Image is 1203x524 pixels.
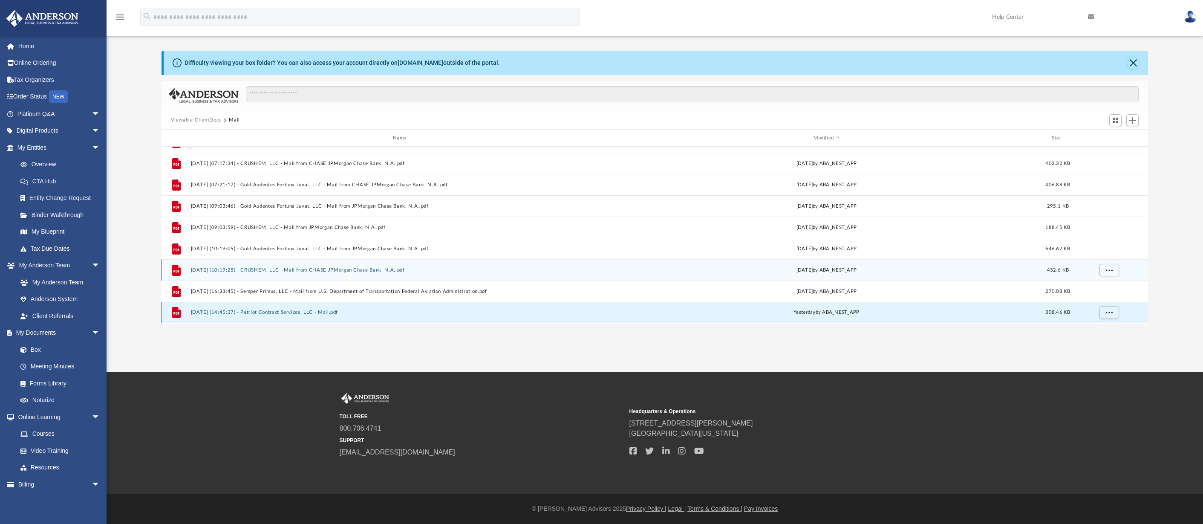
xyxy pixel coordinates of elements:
a: [DOMAIN_NAME] [398,59,443,66]
div: © [PERSON_NAME] Advisors 2025 [107,504,1203,513]
a: Legal | [668,505,686,512]
a: Video Training [12,442,104,459]
a: [GEOGRAPHIC_DATA][US_STATE] [629,430,739,437]
button: [DATE] (09:03:46) - Gold Audentes Fortuna Juvat, LLC - Mail from JPMorgan Chase Bank, N.A..pdf [190,203,612,209]
button: More options [1099,264,1119,277]
a: Entity Change Request [12,190,113,207]
a: My Documentsarrow_drop_down [6,324,109,342]
div: [DATE] by ABA_NEST_APP [616,288,1037,295]
a: CTA Hub [12,173,113,190]
div: [DATE] by ABA_NEST_APP [616,203,1037,210]
a: My Anderson Teamarrow_drop_down [6,257,109,274]
a: Tax Due Dates [12,240,113,257]
i: menu [115,12,125,22]
a: Resources [12,459,109,476]
a: Pay Invoices [744,505,778,512]
div: [DATE] by ABA_NEST_APP [616,181,1037,189]
span: arrow_drop_down [92,105,109,123]
a: Online Learningarrow_drop_down [6,408,109,426]
button: More options [1099,307,1119,319]
img: Anderson Advisors Platinum Portal [340,393,391,404]
button: Close [1127,57,1139,69]
div: Difficulty viewing your box folder? You can also access your account directly on outside of the p... [185,58,500,67]
input: Search files and folders [246,86,1139,102]
a: [EMAIL_ADDRESS][DOMAIN_NAME] [340,449,455,456]
span: 646.62 KB [1045,246,1070,251]
a: Forms Library [12,375,104,392]
button: Viewable-ClientDocs [171,116,221,124]
div: Name [190,134,612,142]
a: Digital Productsarrow_drop_down [6,122,113,139]
div: Modified [615,134,1037,142]
a: My Entitiesarrow_drop_down [6,139,113,156]
span: arrow_drop_down [92,122,109,140]
a: Platinum Q&Aarrow_drop_down [6,105,113,122]
span: 188.45 KB [1045,225,1070,230]
button: Add [1126,114,1139,126]
div: by ABA_NEST_APP [616,309,1037,317]
a: Tax Organizers [6,71,113,88]
div: NEW [49,90,68,103]
a: [STREET_ADDRESS][PERSON_NAME] [629,420,753,427]
a: menu [115,16,125,22]
a: My Blueprint [12,223,109,240]
button: [DATE] (16:33:45) - Semper Primus, LLC - Mail from U.S. Department of Transportation Federal Avia... [190,289,612,294]
span: 406.88 KB [1045,182,1070,187]
button: [DATE] (10:19:28) - CRUSHEM, LLC - Mail from CHASE JPMorgan Chase Bank, N.A..pdf [190,267,612,273]
a: Online Ordering [6,55,113,72]
div: id [1079,134,1138,142]
span: yesterday [793,310,815,315]
a: Anderson System [12,291,109,308]
button: [DATE] (10:19:05) - Gold Audentes Fortuna Juvat, LLC - Mail from JPMorgan Chase Bank, N.A..pdf [190,246,612,252]
div: [DATE] by ABA_NEST_APP [616,245,1037,253]
div: Size [1041,134,1075,142]
a: Privacy Policy | [626,505,666,512]
button: [DATE] (07:17:34) - CRUSHEM, LLC - Mail from CHASE JPMorgan Chase Bank, N.A..pdf [190,161,612,166]
div: id [165,134,186,142]
div: [DATE] by ABA_NEST_APP [616,266,1037,274]
a: Client Referrals [12,307,109,324]
span: arrow_drop_down [92,257,109,275]
a: My Anderson Team [12,274,104,291]
a: Billingarrow_drop_down [6,476,113,493]
button: [DATE] (09:03:59) - CRUSHEM, LLC - Mail from JPMorgan Chase Bank, N.A..pdf [190,225,612,230]
i: search [142,12,152,21]
a: Overview [12,156,113,173]
a: Order StatusNEW [6,88,113,106]
a: Courses [12,426,109,443]
img: Anderson Advisors Platinum Portal [4,10,81,27]
img: User Pic [1184,11,1197,23]
span: arrow_drop_down [92,324,109,342]
a: Terms & Conditions | [687,505,742,512]
div: [DATE] by ABA_NEST_APP [616,160,1037,168]
span: 432.6 KB [1047,268,1069,272]
button: [DATE] (07:21:17) - Gold Audentes Fortuna Juvat, LLC - Mail from CHASE JPMorgan Chase Bank, N.A..pdf [190,182,612,188]
button: Mail [229,116,240,124]
span: arrow_drop_down [92,139,109,156]
button: [DATE] (14:45:37) - Patriot Contract Services, LLC - Mail.pdf [190,310,612,316]
small: Headquarters & Operations [629,408,913,415]
a: Binder Walkthrough [12,206,113,223]
span: 295.1 KB [1047,204,1069,208]
span: 270.08 KB [1045,289,1070,294]
div: grid [162,147,1148,323]
button: Switch to Grid View [1109,114,1122,126]
span: 308.46 KB [1045,310,1070,315]
span: 403.32 KB [1045,161,1070,166]
a: Events Calendar [6,493,113,510]
a: Notarize [12,392,109,409]
span: arrow_drop_down [92,476,109,493]
small: SUPPORT [340,437,623,444]
a: 800.706.4741 [340,425,381,432]
div: [DATE] by ABA_NEST_APP [616,224,1037,232]
a: Meeting Minutes [12,358,109,375]
a: Box [12,341,104,358]
span: arrow_drop_down [92,408,109,426]
small: TOLL FREE [340,413,623,420]
a: Home [6,38,113,55]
